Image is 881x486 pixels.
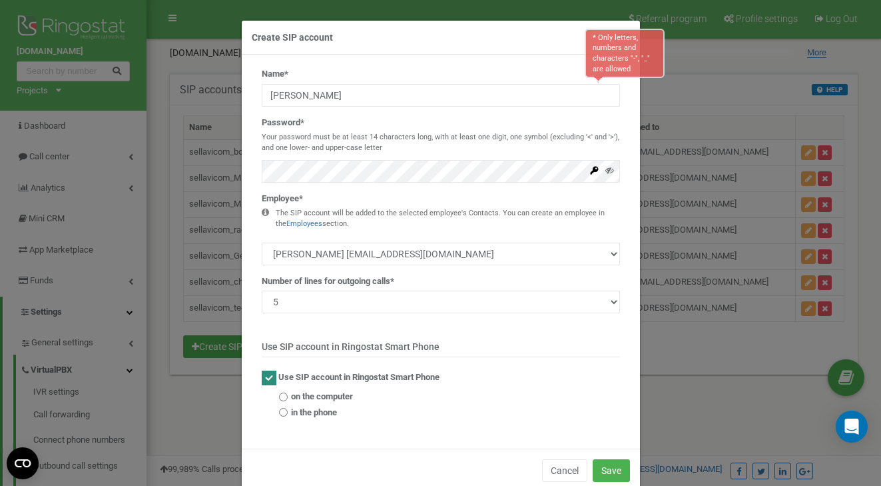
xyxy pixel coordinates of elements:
[542,459,587,482] button: Cancel
[291,391,353,403] span: on the computer
[252,31,630,44] h4: Create SIP account
[279,408,288,417] input: in the phone
[279,393,288,401] input: on the computer
[262,340,620,357] p: Use SIP account in Ringostat Smart Phone
[276,208,620,229] div: The SIP account will be added to the selected employee's Contacts. You can create an employee in ...
[836,411,868,443] div: Open Intercom Messenger
[262,132,620,153] p: Your password must be at least 14 characters long, with at least one digit, one symbol (excluding...
[585,29,665,79] div: * Only letters, numbers and characters "-", "_" are allowed
[262,275,394,288] label: Number of lines for outgoing calls*
[262,117,304,129] label: Password*
[262,68,288,81] label: Name*
[262,193,303,205] label: Employee*
[286,219,322,228] a: Employees
[262,84,620,107] input: Name
[291,407,337,419] span: in the phone
[7,447,39,479] button: Open CMP widget
[593,459,630,482] button: Save
[278,373,440,383] span: Use SIP account in Ringostat Smart Phone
